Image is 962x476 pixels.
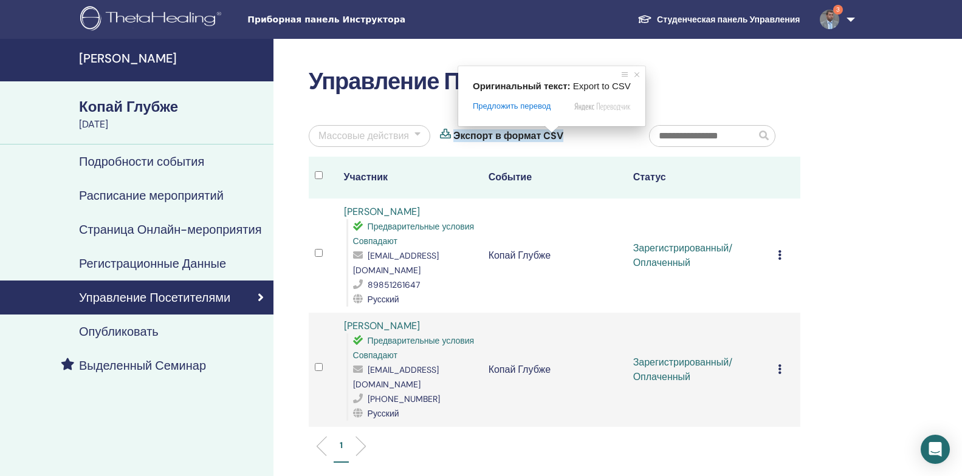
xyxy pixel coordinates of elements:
[79,97,178,116] ya-tr-span: Копай Глубже
[247,15,405,24] ya-tr-span: Приборная панель Инструктора
[79,324,159,339] ya-tr-span: Опубликовать
[80,6,225,33] img: logo.png
[79,222,262,237] ya-tr-span: Страница Онлайн-мероприятия
[489,249,551,262] ya-tr-span: Копай Глубже
[820,10,839,29] img: default.jpg
[318,129,409,142] ya-tr-span: Массовые действия
[573,81,631,91] span: Export to CSV
[79,188,224,203] ya-tr-span: Расписание мероприятий
[368,393,440,404] span: [PHONE_NUMBER]
[453,129,563,143] a: Экспорт в формат CSV
[489,363,551,376] ya-tr-span: Копай Глубже
[79,256,226,271] ya-tr-span: Регистрационные Данные
[79,118,108,131] ya-tr-span: [DATE]
[79,358,206,373] ya-tr-span: Выделенный Семинар
[453,129,563,142] ya-tr-span: Экспорт в формат CSV
[344,319,420,332] a: [PERSON_NAME]
[340,439,343,452] p: 1
[637,14,652,24] img: graduation-cap-white.svg
[921,435,950,464] div: Откройте Интерком-Мессенджер
[368,408,399,419] ya-tr-span: Русский
[368,294,399,305] ya-tr-span: Русский
[368,279,420,290] span: 89851261647
[353,250,439,276] ya-tr-span: [EMAIL_ADDRESS][DOMAIN_NAME]
[79,290,230,305] ya-tr-span: Управление Посетителями
[473,101,551,112] span: Предложить перевод
[309,66,602,97] ya-tr-span: Управление Посетителями
[353,221,475,246] ya-tr-span: Предварительные условия Совпадают
[633,171,666,183] ya-tr-span: Статус
[833,5,843,15] span: 3
[79,50,177,66] ya-tr-span: [PERSON_NAME]
[473,81,571,91] span: Оригинальный текст:
[353,364,439,390] ya-tr-span: [EMAIL_ADDRESS][DOMAIN_NAME]
[344,205,420,218] a: [PERSON_NAME]
[72,97,273,132] a: Копай Глубже[DATE]
[489,171,532,183] ya-tr-span: Событие
[79,154,204,169] ya-tr-span: Подробности события
[657,14,800,25] ya-tr-span: Студенческая панель Управления
[628,8,809,31] a: Студенческая панель Управления
[344,171,388,183] ya-tr-span: Участник
[353,335,475,361] ya-tr-span: Предварительные условия Совпадают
